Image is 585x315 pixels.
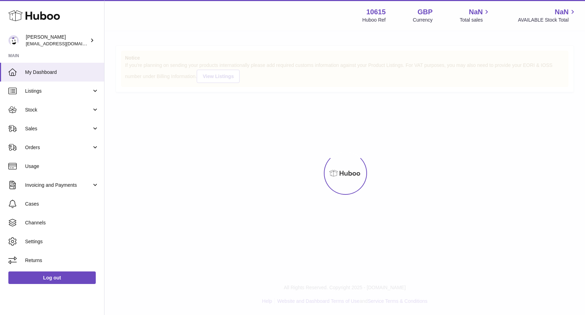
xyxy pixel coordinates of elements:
[366,7,386,17] strong: 10615
[8,271,96,284] a: Log out
[25,69,99,76] span: My Dashboard
[26,41,102,46] span: [EMAIL_ADDRESS][DOMAIN_NAME]
[25,182,92,189] span: Invoicing and Payments
[25,201,99,207] span: Cases
[362,17,386,23] div: Huboo Ref
[25,107,92,113] span: Stock
[518,7,577,23] a: NaN AVAILABLE Stock Total
[8,35,19,46] img: fulfillment@fable.com
[26,34,88,47] div: [PERSON_NAME]
[469,7,483,17] span: NaN
[518,17,577,23] span: AVAILABLE Stock Total
[25,238,99,245] span: Settings
[418,7,432,17] strong: GBP
[555,7,569,17] span: NaN
[460,17,491,23] span: Total sales
[460,7,491,23] a: NaN Total sales
[25,144,92,151] span: Orders
[25,125,92,132] span: Sales
[25,220,99,226] span: Channels
[25,163,99,170] span: Usage
[25,257,99,264] span: Returns
[413,17,433,23] div: Currency
[25,88,92,94] span: Listings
